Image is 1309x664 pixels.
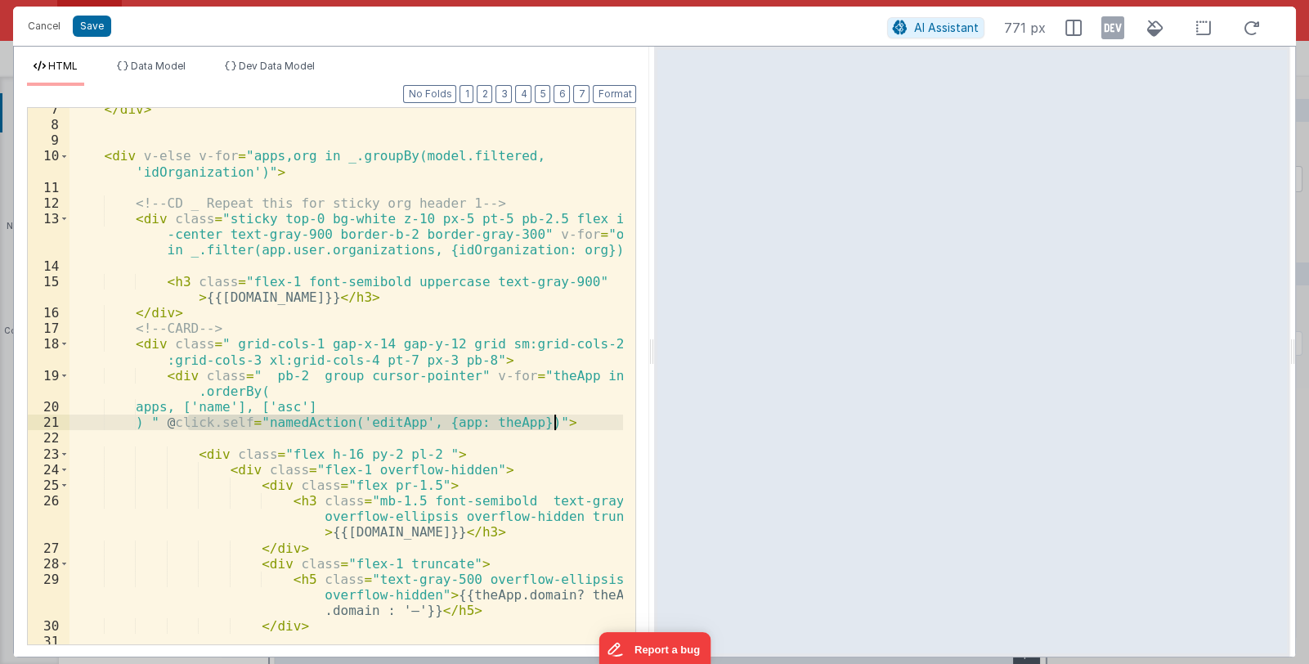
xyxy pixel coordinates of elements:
[28,478,69,493] div: 25
[28,493,69,541] div: 26
[28,274,69,305] div: 15
[28,336,69,367] div: 18
[459,85,473,103] button: 1
[28,132,69,148] div: 9
[131,60,186,72] span: Data Model
[28,258,69,274] div: 14
[28,556,69,572] div: 28
[48,60,78,72] span: HTML
[593,85,636,103] button: Format
[495,85,512,103] button: 3
[28,415,69,430] div: 21
[20,15,69,38] button: Cancel
[554,85,570,103] button: 6
[28,399,69,415] div: 20
[28,195,69,211] div: 12
[28,211,69,258] div: 13
[535,85,550,103] button: 5
[28,148,69,179] div: 10
[515,85,531,103] button: 4
[28,305,69,321] div: 16
[28,368,69,399] div: 19
[28,634,69,649] div: 31
[28,101,69,117] div: 7
[28,462,69,478] div: 24
[887,17,984,38] button: AI Assistant
[28,117,69,132] div: 8
[403,85,456,103] button: No Folds
[914,20,979,34] span: AI Assistant
[1004,18,1046,38] span: 771 px
[28,572,69,619] div: 29
[28,321,69,336] div: 17
[28,618,69,634] div: 30
[28,446,69,462] div: 23
[28,541,69,556] div: 27
[28,430,69,446] div: 22
[573,85,589,103] button: 7
[73,16,111,37] button: Save
[239,60,315,72] span: Dev Data Model
[477,85,492,103] button: 2
[28,180,69,195] div: 11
